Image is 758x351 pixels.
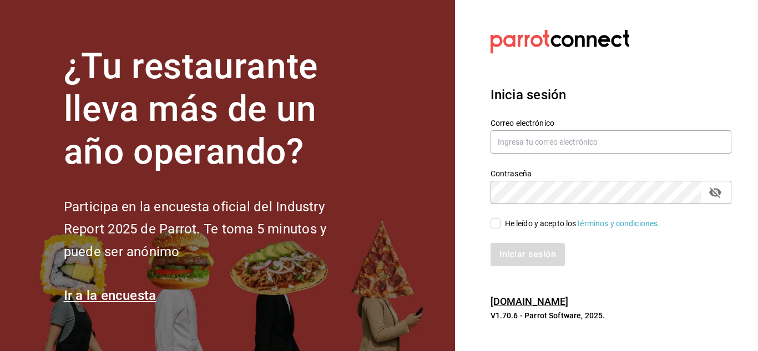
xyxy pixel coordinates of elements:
label: Correo electrónico [491,119,731,127]
input: Ingresa tu correo electrónico [491,130,731,154]
div: He leído y acepto los [505,218,660,230]
a: [DOMAIN_NAME] [491,296,569,307]
h1: ¿Tu restaurante lleva más de un año operando? [64,45,363,173]
h2: Participa en la encuesta oficial del Industry Report 2025 de Parrot. Te toma 5 minutos y puede se... [64,196,363,263]
button: passwordField [706,183,725,202]
h3: Inicia sesión [491,85,731,105]
p: V1.70.6 - Parrot Software, 2025. [491,310,731,321]
label: Contraseña [491,170,731,177]
a: Términos y condiciones. [576,219,660,228]
a: Ir a la encuesta [64,288,156,303]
